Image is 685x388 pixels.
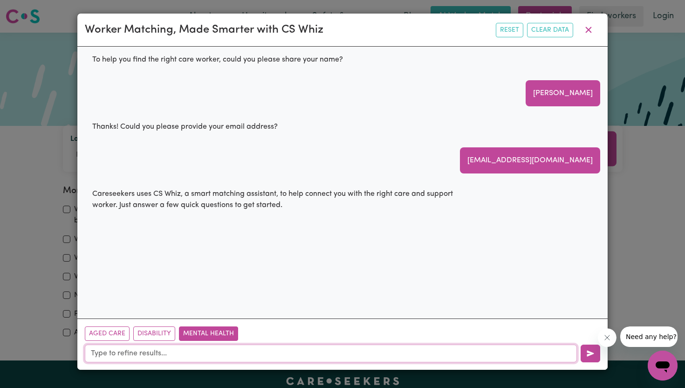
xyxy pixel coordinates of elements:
[526,80,600,106] div: [PERSON_NAME]
[620,326,678,347] iframe: Message from company
[179,326,238,341] button: Mental Health
[496,23,523,37] button: Reset
[85,114,285,140] div: Thanks! Could you please provide your email address?
[85,21,323,38] div: Worker Matching, Made Smarter with CS Whiz
[527,23,573,37] button: Clear Data
[598,328,616,347] iframe: Close message
[133,326,175,341] button: Disability
[85,181,472,218] div: Careseekers uses CS Whiz, a smart matching assistant, to help connect you with the right care and...
[85,47,350,73] div: To help you find the right care worker, could you please share your name?
[648,351,678,381] iframe: Button to launch messaging window
[85,326,130,341] button: Aged Care
[85,345,577,362] input: Type to refine results...
[460,147,600,173] div: [EMAIL_ADDRESS][DOMAIN_NAME]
